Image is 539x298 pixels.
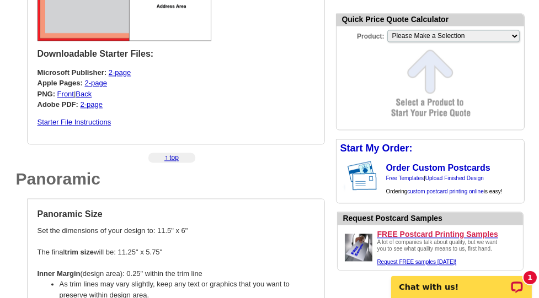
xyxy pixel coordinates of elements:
strong: Apple Pages: [38,79,83,87]
strong: trim size [65,248,94,256]
div: A lot of companies talk about quality, but we want you to see what quality means to us, first hand. [377,239,504,266]
a: Front [57,90,74,98]
h1: Panoramic [16,171,325,187]
iframe: LiveChat chat widget [384,263,539,298]
span: | Ordering is easy! [386,175,503,194]
a: 2-page [84,79,106,87]
a: Free Templates [386,175,424,181]
p: | [38,67,314,110]
div: Request Postcard Samples [343,213,523,224]
img: Upload a design ready to be printed [342,231,375,264]
strong: Inner Margin [38,269,81,278]
a: custom postcard printing online [407,188,483,194]
a: 2-page [81,100,103,109]
a: FREE Postcard Printing Samples [377,229,519,239]
a: 2-page [109,68,131,77]
img: background image for postcard [337,158,345,194]
a: Back [76,90,92,98]
a: Request FREE samples [DATE]! [377,259,457,265]
a: Starter File Instructions [38,118,111,126]
div: Quick Price Quote Calculator [337,14,524,26]
a: ↑ top [164,154,179,161]
strong: Downloadable Starter Files: [38,49,154,58]
div: Start My Order: [337,139,524,158]
strong: PNG: [38,90,56,98]
a: Order Custom Postcards [386,163,490,172]
strong: Microsoft Publisher: [38,68,107,77]
a: Upload Finished Design [425,175,484,181]
label: Product: [337,29,386,41]
strong: Adobe PDF: [38,100,78,109]
img: post card showing stamp and address area [345,158,385,194]
h4: Panoramic Size [38,209,314,219]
